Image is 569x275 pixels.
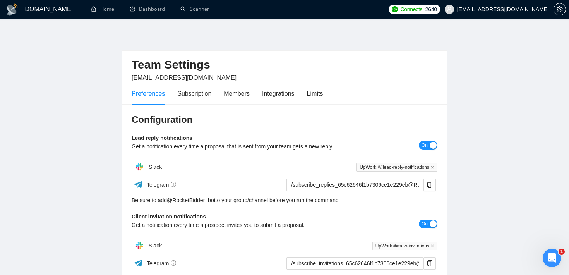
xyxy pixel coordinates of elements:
[422,141,428,150] span: On
[171,182,176,187] span: info-circle
[424,260,435,266] span: copy
[425,5,437,14] span: 2640
[91,6,114,12] a: homeHome
[422,220,428,228] span: On
[130,6,165,12] a: dashboardDashboard
[543,249,561,267] iframe: Intercom live chat
[132,196,437,205] div: Be sure to add to your group/channel before you run the command
[132,159,147,175] img: hpQkSZIkSZIkSZIkSZIkSZIkSZIkSZIkSZIkSZIkSZIkSZIkSZIkSZIkSZIkSZIkSZIkSZIkSZIkSZIkSZIkSZIkSZIkSZIkS...
[132,89,165,98] div: Preferences
[307,89,323,98] div: Limits
[180,6,209,12] a: searchScanner
[423,257,436,270] button: copy
[171,260,176,266] span: info-circle
[149,242,162,249] span: Slack
[132,57,437,73] h2: Team Settings
[132,74,237,81] span: [EMAIL_ADDRESS][DOMAIN_NAME]
[554,6,566,12] a: setting
[400,5,423,14] span: Connects:
[132,142,361,151] div: Get a notification every time a proposal that is sent from your team gets a new reply.
[132,221,361,229] div: Get a notification every time a prospect invites you to submit a proposal.
[554,6,566,12] span: setting
[132,113,437,126] h3: Configuration
[149,164,162,170] span: Slack
[559,249,565,255] span: 1
[132,238,147,253] img: hpQkSZIkSZIkSZIkSZIkSZIkSZIkSZIkSZIkSZIkSZIkSZIkSZIkSZIkSZIkSZIkSZIkSZIkSZIkSZIkSZIkSZIkSZIkSZIkS...
[356,163,437,172] span: UpWork ##lead-reply-notifications
[430,165,434,169] span: close
[430,244,434,248] span: close
[372,242,437,250] span: UpWork ##new-invitations
[262,89,295,98] div: Integrations
[423,179,436,191] button: copy
[134,180,143,189] img: ww3wtPAAAAAElFTkSuQmCC
[147,260,177,266] span: Telegram
[424,182,435,188] span: copy
[224,89,250,98] div: Members
[132,213,206,220] b: Client invitation notifications
[167,196,216,205] a: @RocketBidder_bot
[392,6,398,12] img: upwork-logo.png
[147,182,177,188] span: Telegram
[132,135,192,141] b: Lead reply notifications
[554,3,566,15] button: setting
[447,7,452,12] span: user
[177,89,211,98] div: Subscription
[6,3,19,16] img: logo
[134,258,143,268] img: ww3wtPAAAAAElFTkSuQmCC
